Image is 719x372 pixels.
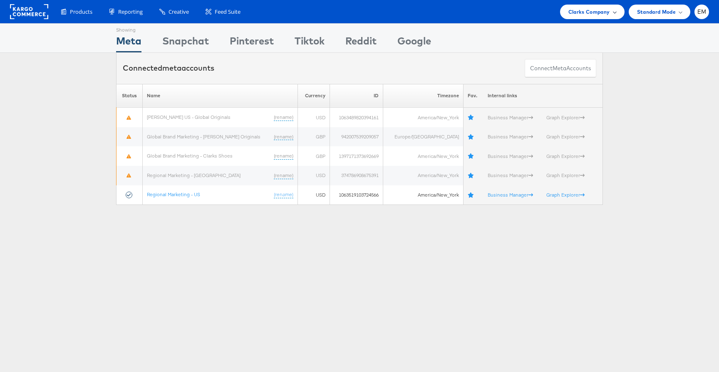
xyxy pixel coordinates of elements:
a: Regional Marketing - US [147,191,200,197]
td: USD [298,166,330,185]
td: USD [298,185,330,205]
td: GBP [298,127,330,147]
a: (rename) [274,153,293,160]
span: Reporting [118,8,143,16]
a: Graph Explorer [546,153,585,159]
a: Business Manager [488,114,533,121]
a: Graph Explorer [546,192,585,198]
a: Business Manager [488,153,533,159]
a: (rename) [274,114,293,121]
td: 1063519103724566 [330,185,383,205]
span: Feed Suite [215,8,240,16]
span: meta [553,64,566,72]
a: Global Brand Marketing - [PERSON_NAME] Originals [147,133,260,140]
a: Graph Explorer [546,133,585,140]
td: 374786908675391 [330,166,383,185]
div: Reddit [345,34,377,52]
a: (rename) [274,172,293,179]
a: (rename) [274,133,293,140]
td: America/New_York [383,166,464,185]
a: (rename) [274,191,293,198]
td: USD [298,108,330,127]
td: America/New_York [383,146,464,166]
a: Business Manager [488,192,533,198]
div: Showing [116,24,141,34]
th: Name [142,84,298,108]
td: America/New_York [383,108,464,127]
span: EM [697,9,707,15]
span: Standard Mode [637,7,676,16]
a: Global Brand Marketing - Clarks Shoes [147,153,233,159]
div: Tiktok [295,34,325,52]
div: Meta [116,34,141,52]
span: meta [162,63,181,73]
th: Status [117,84,143,108]
a: Business Manager [488,172,533,178]
td: America/New_York [383,185,464,205]
td: 1397171373692669 [330,146,383,166]
th: Currency [298,84,330,108]
div: Snapchat [162,34,209,52]
a: Business Manager [488,133,533,140]
td: GBP [298,146,330,166]
a: [PERSON_NAME] US - Global Originals [147,114,231,120]
div: Google [397,34,431,52]
td: Europe/[GEOGRAPHIC_DATA] [383,127,464,147]
a: Graph Explorer [546,114,585,121]
button: ConnectmetaAccounts [525,59,596,78]
span: Creative [169,8,189,16]
div: Connected accounts [123,63,214,74]
a: Graph Explorer [546,172,585,178]
a: Regional Marketing - [GEOGRAPHIC_DATA] [147,172,240,178]
td: 942007539209057 [330,127,383,147]
span: Products [70,8,92,16]
div: Pinterest [230,34,274,52]
span: Clarks Company [568,7,610,16]
td: 1063489820394161 [330,108,383,127]
th: ID [330,84,383,108]
th: Timezone [383,84,464,108]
